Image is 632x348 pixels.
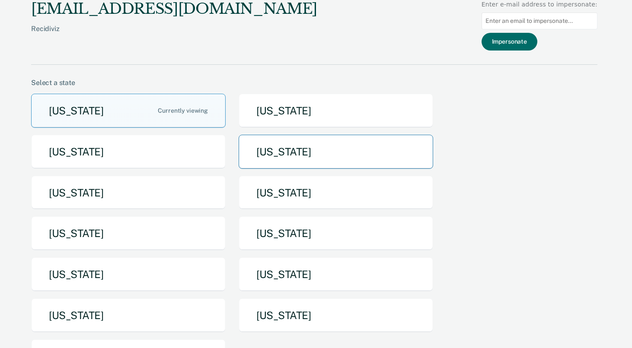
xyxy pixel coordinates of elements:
button: [US_STATE] [239,135,433,169]
div: Recidiviz [31,25,317,47]
button: [US_STATE] [239,298,433,332]
button: [US_STATE] [31,176,226,210]
button: Impersonate [482,33,537,51]
button: [US_STATE] [31,257,226,291]
button: [US_STATE] [31,216,226,250]
button: [US_STATE] [31,135,226,169]
button: [US_STATE] [31,298,226,332]
button: [US_STATE] [239,257,433,291]
div: Select a state [31,79,597,87]
button: [US_STATE] [31,94,226,128]
button: [US_STATE] [239,216,433,250]
button: [US_STATE] [239,176,433,210]
input: Enter an email to impersonate... [482,13,597,29]
button: [US_STATE] [239,94,433,128]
